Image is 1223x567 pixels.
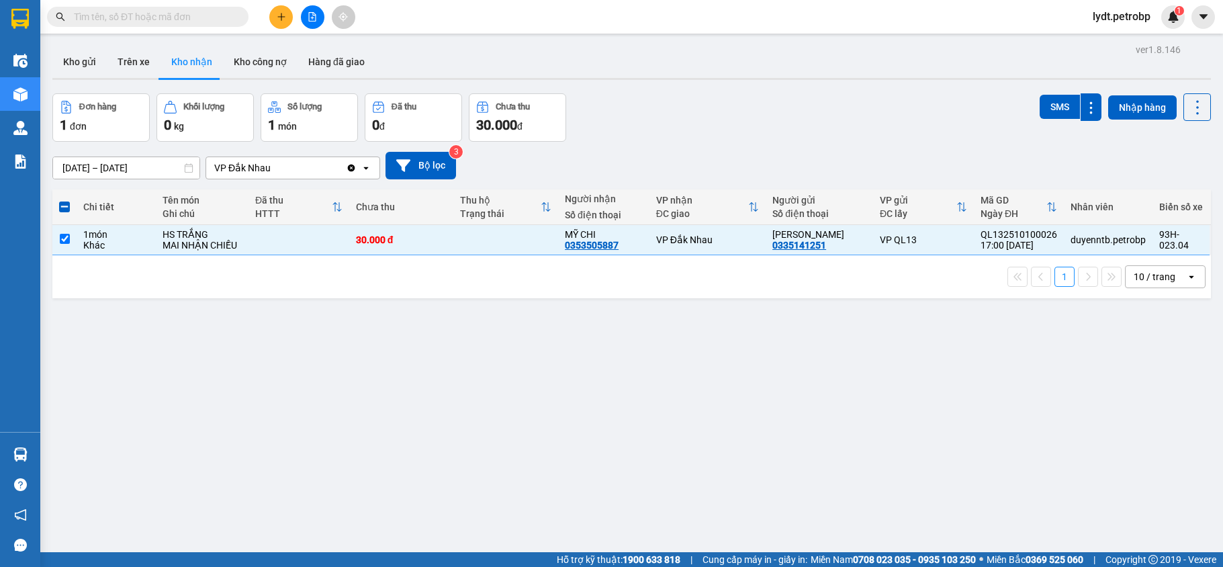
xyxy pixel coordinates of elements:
input: Select a date range. [53,157,199,179]
img: icon-new-feature [1167,11,1179,23]
div: VP Đắk Nhau [214,161,271,175]
span: Miền Nam [811,552,976,567]
div: Người nhận [565,193,643,204]
div: ĐC lấy [880,208,956,219]
div: HS TRẮNG [163,229,242,240]
span: lydt.petrobp [1082,8,1161,25]
th: Toggle SortBy [248,189,349,225]
div: Chưa thu [356,202,447,212]
button: Đã thu0đ [365,93,462,142]
div: 0353505887 [565,240,619,251]
span: file-add [308,12,317,21]
div: VP Đắk Nhau [656,234,759,245]
div: HTTT [255,208,332,219]
div: Đơn hàng [79,102,116,112]
div: Ngày ĐH [981,208,1046,219]
span: notification [14,509,27,521]
button: file-add [301,5,324,29]
button: SMS [1040,95,1080,119]
button: Chưa thu30.000đ [469,93,566,142]
span: 1 [1177,6,1181,15]
div: Khối lượng [183,102,224,112]
svg: open [1186,271,1197,282]
svg: Clear value [346,163,357,173]
div: 93H-023.04 [1159,229,1203,251]
div: VP gửi [880,195,956,206]
span: 0 [164,117,171,133]
div: duyenntb.petrobp [1071,234,1146,245]
button: Số lượng1món [261,93,358,142]
span: ⚪️ [979,557,983,562]
span: 0 [372,117,379,133]
span: đơn [70,121,87,132]
div: Chi tiết [83,202,149,212]
div: QL132510100026 [981,229,1057,240]
th: Toggle SortBy [649,189,766,225]
span: | [690,552,692,567]
div: MAI NHẬN CHIỀU [163,240,242,251]
div: Ghi chú [163,208,242,219]
div: Số lượng [287,102,322,112]
svg: open [361,163,371,173]
sup: 1 [1175,6,1184,15]
span: message [14,539,27,552]
button: Kho nhận [161,46,223,78]
div: 1 món [83,229,149,240]
div: Thu hộ [460,195,541,206]
button: Đơn hàng1đơn [52,93,150,142]
div: Tên món [163,195,242,206]
div: Chưa thu [496,102,530,112]
button: Khối lượng0kg [156,93,254,142]
div: 0335141251 [772,240,826,251]
span: question-circle [14,478,27,491]
strong: 0369 525 060 [1026,554,1083,565]
th: Toggle SortBy [873,189,974,225]
div: Biển số xe [1159,202,1203,212]
div: Đã thu [392,102,416,112]
span: search [56,12,65,21]
button: caret-down [1191,5,1215,29]
span: đ [379,121,385,132]
div: 30.000 đ [356,234,447,245]
div: 10 / trang [1134,270,1175,283]
th: Toggle SortBy [453,189,558,225]
span: copyright [1148,555,1158,564]
div: VP QL13 [880,234,967,245]
span: Cung cấp máy in - giấy in: [703,552,807,567]
input: Selected VP Đắk Nhau. [272,161,273,175]
span: plus [277,12,286,21]
th: Toggle SortBy [974,189,1064,225]
div: Trạng thái [460,208,541,219]
input: Tìm tên, số ĐT hoặc mã đơn [74,9,232,24]
button: aim [332,5,355,29]
button: Trên xe [107,46,161,78]
div: Mã GD [981,195,1046,206]
div: ĐC giao [656,208,748,219]
div: MỸ CHI [565,229,643,240]
button: Kho công nợ [223,46,298,78]
span: món [278,121,297,132]
button: Nhập hàng [1108,95,1177,120]
strong: 1900 633 818 [623,554,680,565]
div: Khác [83,240,149,251]
span: 1 [268,117,275,133]
img: warehouse-icon [13,87,28,101]
div: VP nhận [656,195,748,206]
img: warehouse-icon [13,121,28,135]
div: Số điện thoại [565,210,643,220]
sup: 3 [449,145,463,159]
span: 30.000 [476,117,517,133]
img: solution-icon [13,155,28,169]
div: ver 1.8.146 [1136,42,1181,57]
span: đ [517,121,523,132]
span: Hỗ trợ kỹ thuật: [557,552,680,567]
span: Miền Bắc [987,552,1083,567]
button: Hàng đã giao [298,46,375,78]
div: TRƯƠNG NGHỊ [772,229,866,240]
div: Nhân viên [1071,202,1146,212]
span: caret-down [1197,11,1210,23]
div: 17:00 [DATE] [981,240,1057,251]
button: Bộ lọc [386,152,456,179]
div: Số điện thoại [772,208,866,219]
div: Đã thu [255,195,332,206]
